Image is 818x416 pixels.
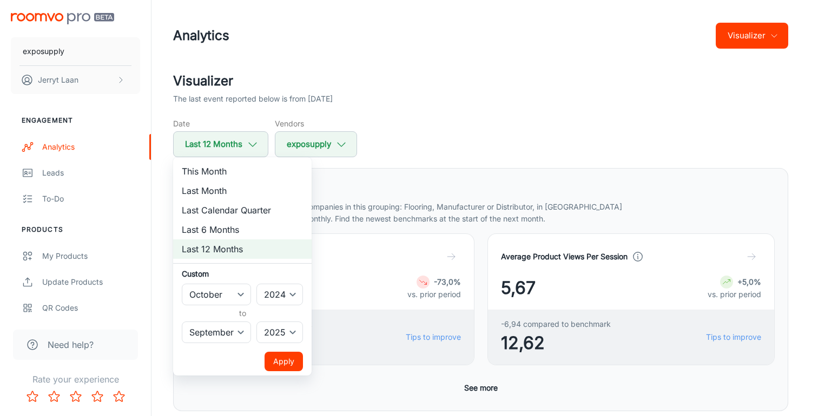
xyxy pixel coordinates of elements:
[182,268,303,279] h6: Custom
[173,162,312,181] li: This Month
[173,239,312,259] li: Last 12 Months
[184,307,301,319] h6: to
[173,181,312,200] li: Last Month
[173,200,312,220] li: Last Calendar Quarter
[265,352,303,371] button: Apply
[173,220,312,239] li: Last 6 Months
